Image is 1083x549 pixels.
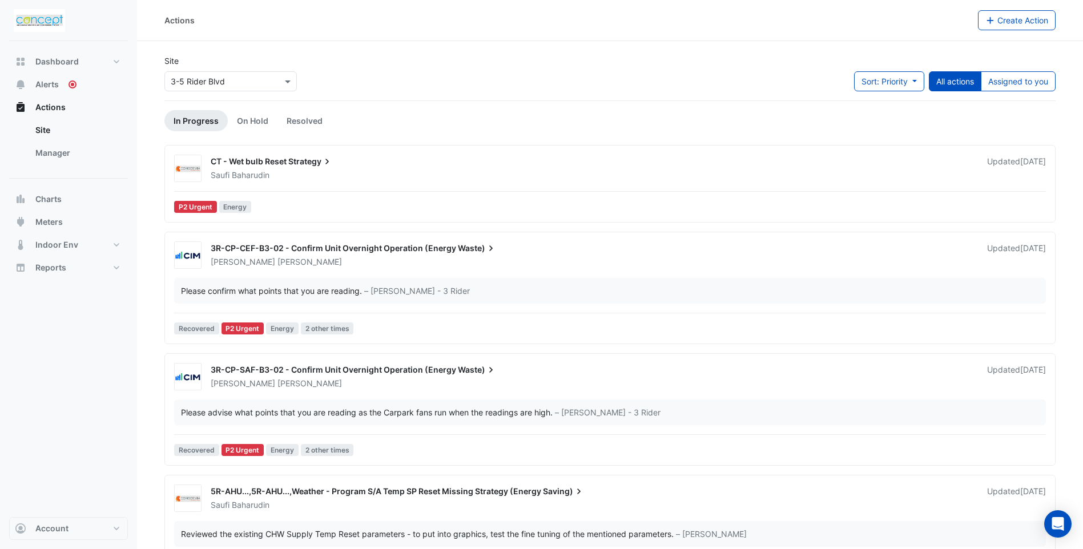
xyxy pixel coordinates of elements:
[35,56,79,67] span: Dashboard
[35,262,66,273] span: Reports
[981,71,1056,91] button: Assigned to you
[15,262,26,273] app-icon: Reports
[987,243,1046,268] div: Updated
[9,233,128,256] button: Indoor Env
[174,322,219,334] span: Recovered
[211,243,456,253] span: 3R-CP-CEF-B3-02 - Confirm Unit Overnight Operation (Energy
[15,239,26,251] app-icon: Indoor Env
[35,216,63,228] span: Meters
[211,365,456,374] span: 3R-CP-SAF-B3-02 - Confirm Unit Overnight Operation (Energy
[978,10,1056,30] button: Create Action
[35,193,62,205] span: Charts
[174,201,217,213] div: P2 Urgent
[15,79,26,90] app-icon: Alerts
[458,364,497,376] span: Waste)
[9,517,128,540] button: Account
[211,500,230,510] span: Saufi
[364,285,470,297] span: – [PERSON_NAME] - 3 Rider
[277,378,342,389] span: [PERSON_NAME]
[211,170,230,180] span: Saufi
[266,444,299,456] span: Energy
[211,486,541,496] span: 5R-AHU...,5R-AHU...,Weather - Program S/A Temp SP Reset Missing Strategy (Energy
[211,378,275,388] span: [PERSON_NAME]
[997,15,1048,25] span: Create Action
[543,486,585,497] span: Saving)
[175,372,201,383] img: CIM
[67,79,78,90] div: Tooltip anchor
[987,486,1046,511] div: Updated
[35,79,59,90] span: Alerts
[175,493,201,504] img: Conservia
[277,256,342,268] span: [PERSON_NAME]
[288,156,333,167] span: Strategy
[676,528,747,540] span: – [PERSON_NAME]
[211,257,275,267] span: [PERSON_NAME]
[15,193,26,205] app-icon: Charts
[211,156,287,166] span: CT - Wet bulb Reset
[277,110,332,131] a: Resolved
[35,239,78,251] span: Indoor Env
[15,102,26,113] app-icon: Actions
[555,406,661,418] span: – [PERSON_NAME] - 3 Rider
[9,119,128,169] div: Actions
[222,322,264,334] div: P2 Urgent
[174,444,219,456] span: Recovered
[219,201,252,213] span: Energy
[181,528,674,540] div: Reviewed the existing CHW Supply Temp Reset parameters - to put into graphics, test the fine tuni...
[26,119,128,142] a: Site
[1020,365,1046,374] span: Tue 03-Jun-2025 07:43 AEST
[181,285,362,297] div: Please confirm what points that you are reading.
[1044,510,1072,538] div: Open Intercom Messenger
[1020,486,1046,496] span: Wed 20-Aug-2025 09:27 AEST
[9,73,128,96] button: Alerts
[301,444,354,456] span: 2 other times
[15,56,26,67] app-icon: Dashboard
[9,188,128,211] button: Charts
[232,169,269,181] span: Baharudin
[14,9,65,32] img: Company Logo
[228,110,277,131] a: On Hold
[35,102,66,113] span: Actions
[987,156,1046,181] div: Updated
[987,364,1046,389] div: Updated
[929,71,981,91] button: All actions
[9,50,128,73] button: Dashboard
[15,216,26,228] app-icon: Meters
[232,499,269,511] span: Baharudin
[9,256,128,279] button: Reports
[35,523,69,534] span: Account
[301,322,354,334] span: 2 other times
[222,444,264,456] div: P2 Urgent
[9,96,128,119] button: Actions
[175,250,201,261] img: CIM
[1020,243,1046,253] span: Tue 03-Jun-2025 07:43 AEST
[26,142,128,164] a: Manager
[854,71,924,91] button: Sort: Priority
[9,211,128,233] button: Meters
[458,243,497,254] span: Waste)
[1020,156,1046,166] span: Wed 08-Oct-2025 14:24 AEDT
[175,163,201,175] img: Conservia
[861,76,908,86] span: Sort: Priority
[181,406,553,418] div: Please advise what points that you are reading as the Carpark fans run when the readings are high.
[164,14,195,26] div: Actions
[164,55,179,67] label: Site
[164,110,228,131] a: In Progress
[266,322,299,334] span: Energy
